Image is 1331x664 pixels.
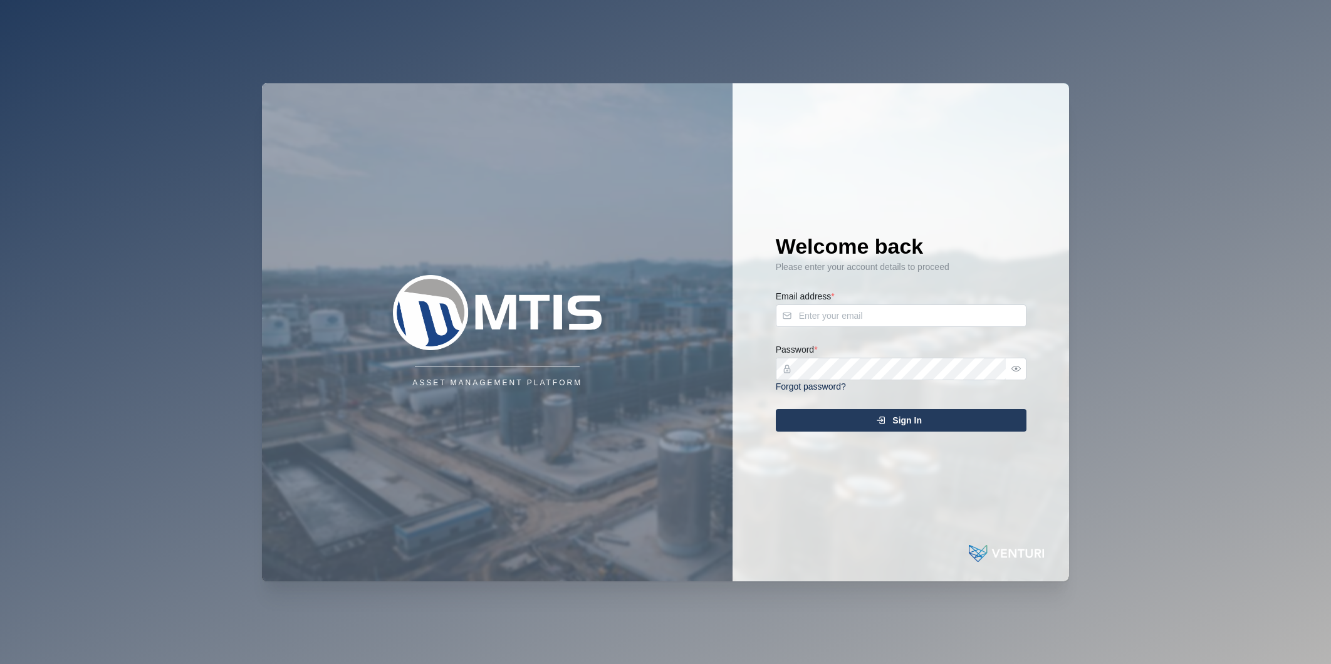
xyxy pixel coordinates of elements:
[892,410,922,431] span: Sign In
[412,377,582,389] div: Asset Management Platform
[776,290,835,304] label: Email address
[776,381,846,392] a: Forgot password?
[776,409,1026,432] button: Sign In
[372,275,623,350] img: Company Logo
[776,304,1026,327] input: Enter your email
[776,232,1026,260] h1: Welcome back
[776,261,1026,274] div: Please enter your account details to proceed
[776,343,818,357] label: Password
[969,541,1044,566] img: Powered by: Venturi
